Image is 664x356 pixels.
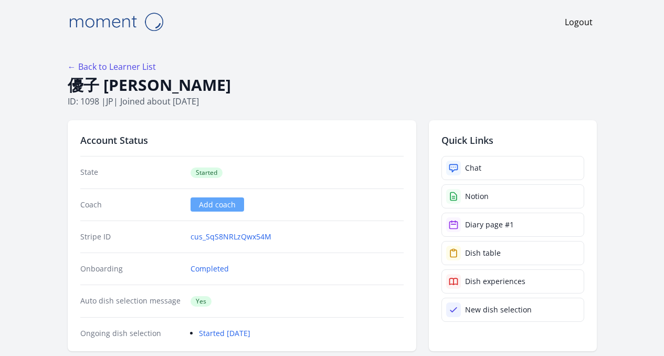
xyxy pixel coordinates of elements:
[191,167,223,178] span: Started
[80,232,183,242] dt: Stripe ID
[80,328,183,339] dt: Ongoing dish selection
[64,8,168,35] img: Moment
[80,133,404,148] h2: Account Status
[191,264,229,274] a: Completed
[441,241,584,265] a: Dish table
[465,276,525,287] div: Dish experiences
[191,296,212,307] span: Yes
[80,296,183,307] dt: Auto dish selection message
[441,269,584,294] a: Dish experiences
[441,184,584,208] a: Notion
[68,75,597,95] h1: 優子 [PERSON_NAME]
[465,248,501,258] div: Dish table
[106,96,113,107] span: jp
[441,213,584,237] a: Diary page #1
[80,200,183,210] dt: Coach
[80,264,183,274] dt: Onboarding
[80,167,183,178] dt: State
[68,95,597,108] p: ID: 1098 | | Joined about [DATE]
[68,61,156,72] a: ← Back to Learner List
[191,232,271,242] a: cus_SqS8NRLzQwx54M
[191,197,244,212] a: Add coach
[465,219,514,230] div: Diary page #1
[441,156,584,180] a: Chat
[465,305,532,315] div: New dish selection
[465,163,481,173] div: Chat
[441,298,584,322] a: New dish selection
[199,328,250,338] a: Started [DATE]
[465,191,489,202] div: Notion
[565,16,593,28] a: Logout
[441,133,584,148] h2: Quick Links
